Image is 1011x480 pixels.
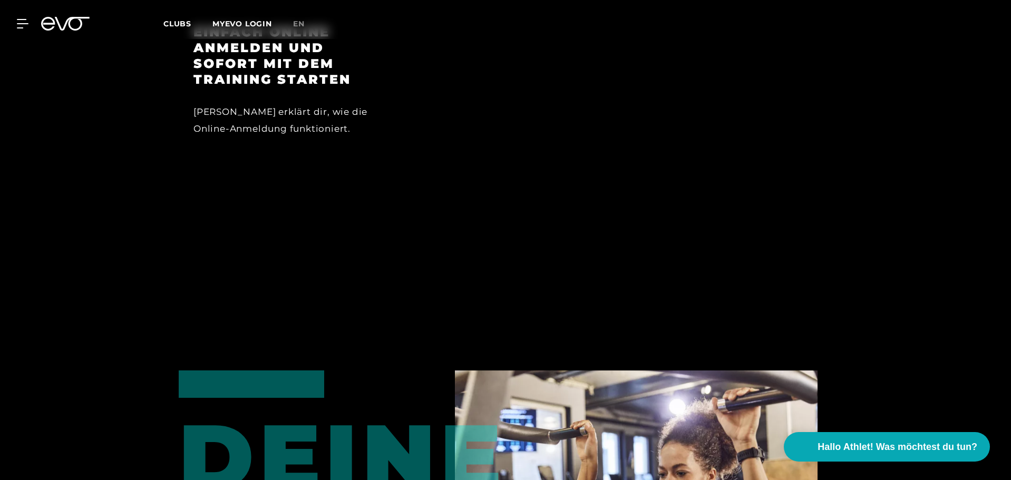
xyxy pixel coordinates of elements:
button: Hallo Athlet! Was möchtest du tun? [784,432,990,462]
div: [PERSON_NAME] erklärt dir, wie die Online-Anmeldung funktioniert. [193,103,382,138]
a: Clubs [163,18,212,28]
a: en [293,18,317,30]
span: Clubs [163,19,191,28]
span: Hallo Athlet! Was möchtest du tun? [818,440,977,454]
a: MYEVO LOGIN [212,19,272,28]
h3: Einfach online anmelden und sofort mit dem Training starten [193,24,382,87]
span: en [293,19,305,28]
